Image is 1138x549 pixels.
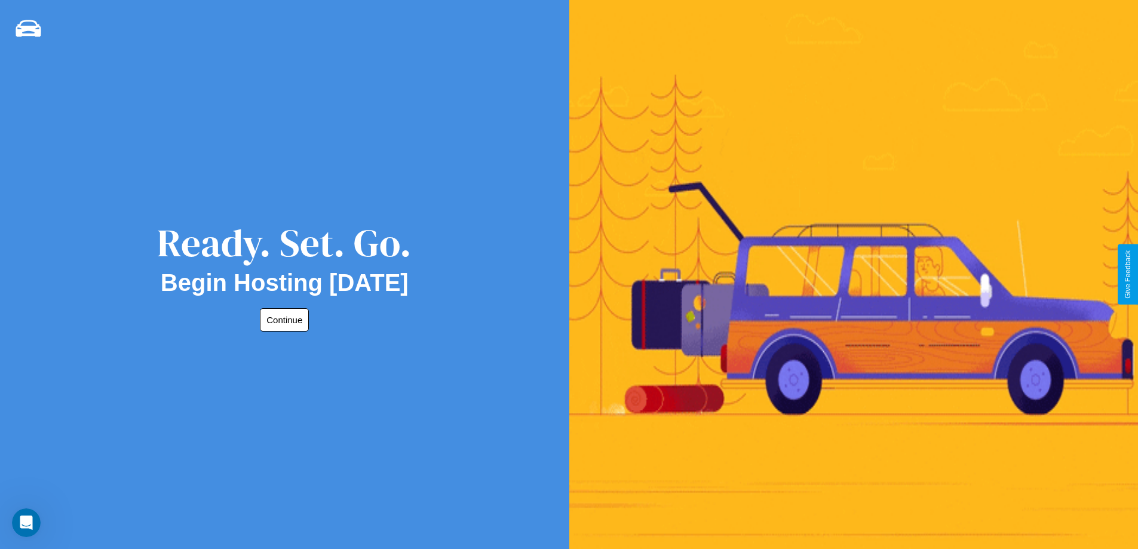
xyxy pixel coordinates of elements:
button: Continue [260,308,309,332]
iframe: Intercom live chat [12,508,41,537]
div: Ready. Set. Go. [157,216,412,269]
h2: Begin Hosting [DATE] [161,269,409,296]
div: Give Feedback [1124,250,1132,299]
